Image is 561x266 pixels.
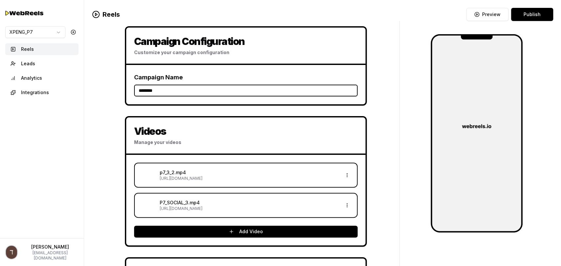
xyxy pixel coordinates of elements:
[134,125,358,137] div: Videos
[160,206,339,211] p: [URL][DOMAIN_NAME]
[92,10,120,19] h2: Reels
[22,250,79,261] p: [EMAIL_ADDRESS][DOMAIN_NAME]
[431,34,523,233] img: Project Logo
[134,49,358,56] div: Customize your campaign configuration
[5,43,79,55] button: Reels
[5,87,79,98] button: Integrations
[511,8,553,21] button: Publish
[5,244,79,261] button: Profile picture[PERSON_NAME][EMAIL_ADDRESS][DOMAIN_NAME]
[5,58,79,70] button: Leads
[160,199,339,206] p: P7_SOCIAL_3.mp4
[134,226,358,237] button: Add Video
[466,8,508,21] button: Preview
[160,176,339,181] p: [URL][DOMAIN_NAME]
[134,35,358,47] div: Campaign Configuration
[22,244,79,250] p: [PERSON_NAME]
[5,9,45,17] img: Testimo
[160,169,339,176] p: p7_3_2.mp4
[134,74,183,81] label: Campaign Name
[5,72,79,84] button: Analytics
[134,139,358,146] div: Manage your videos
[6,246,17,259] img: Profile picture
